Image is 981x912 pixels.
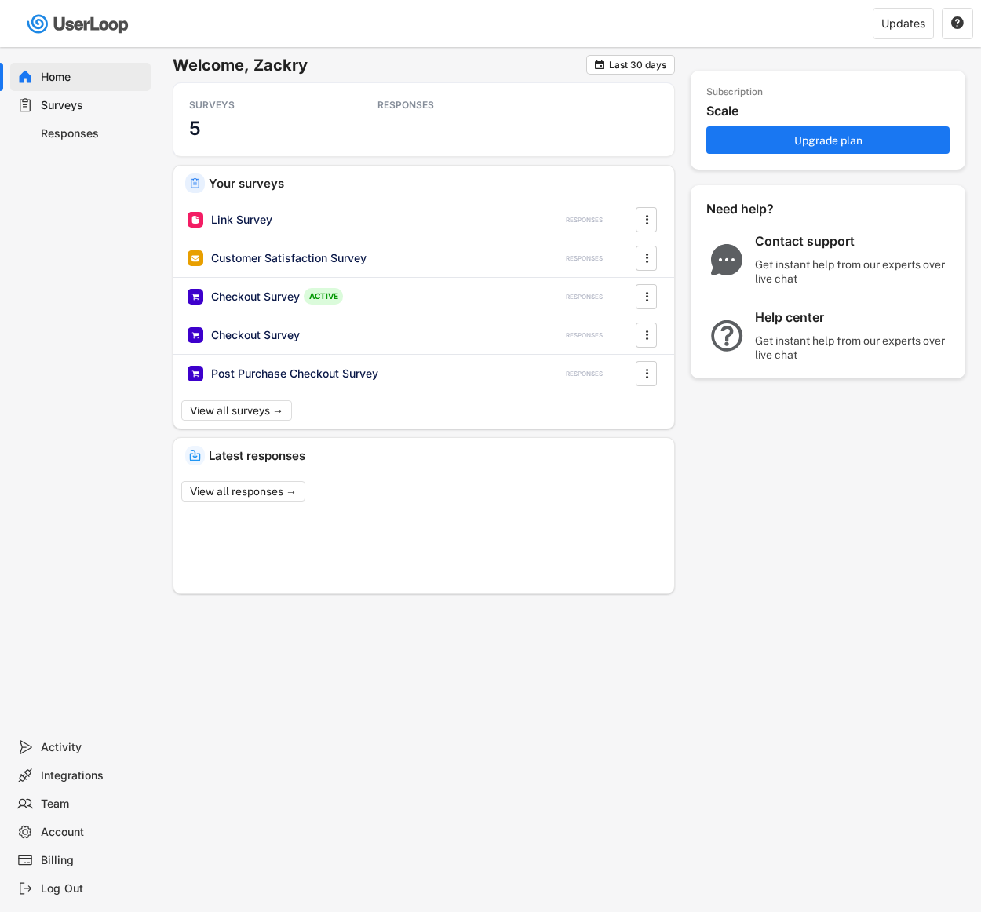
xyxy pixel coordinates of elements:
[706,244,747,275] img: ChatMajor.svg
[566,254,603,263] div: RESPONSES
[595,59,604,71] text: 
[209,450,662,461] div: Latest responses
[645,365,648,381] text: 
[593,59,605,71] button: 
[645,250,648,266] text: 
[950,16,965,31] button: 
[645,288,648,305] text: 
[24,8,134,40] img: userloop-logo-01.svg
[566,331,603,340] div: RESPONSES
[209,177,662,189] div: Your surveys
[566,216,603,224] div: RESPONSES
[645,326,648,343] text: 
[706,320,747,352] img: QuestionMarkInverseMajor.svg
[41,853,144,868] div: Billing
[41,881,144,896] div: Log Out
[41,797,144,812] div: Team
[41,740,144,755] div: Activity
[881,18,925,29] div: Updates
[181,481,305,502] button: View all responses →
[639,362,655,385] button: 
[566,293,603,301] div: RESPONSES
[211,250,367,266] div: Customer Satisfaction Survey
[189,450,201,461] img: IncomingMajor.svg
[211,289,300,305] div: Checkout Survey
[755,309,951,326] div: Help center
[211,327,300,343] div: Checkout Survey
[609,60,666,70] div: Last 30 days
[706,201,816,217] div: Need help?
[41,126,144,141] div: Responses
[173,55,586,75] h6: Welcome, Zackry
[639,285,655,308] button: 
[377,99,519,111] div: RESPONSES
[706,126,950,154] button: Upgrade plan
[304,288,343,305] div: ACTIVE
[755,334,951,362] div: Get instant help from our experts over live chat
[41,98,144,113] div: Surveys
[706,103,957,119] div: Scale
[211,366,378,381] div: Post Purchase Checkout Survey
[639,246,655,270] button: 
[189,99,330,111] div: SURVEYS
[755,233,951,250] div: Contact support
[639,323,655,347] button: 
[951,16,964,30] text: 
[189,116,201,140] h3: 5
[566,370,603,378] div: RESPONSES
[41,825,144,840] div: Account
[755,257,951,286] div: Get instant help from our experts over live chat
[211,212,272,228] div: Link Survey
[639,208,655,232] button: 
[41,768,144,783] div: Integrations
[706,86,763,99] div: Subscription
[645,211,648,228] text: 
[181,400,292,421] button: View all surveys →
[41,70,144,85] div: Home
